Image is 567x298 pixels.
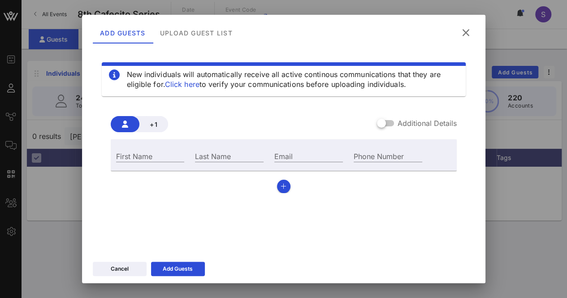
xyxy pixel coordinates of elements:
[398,119,457,128] label: Additional Details
[127,69,459,89] div: New individuals will automatically receive all active continous communications that they are elig...
[93,262,147,276] button: Cancel
[139,116,168,132] button: +1
[163,264,193,273] div: Add Guests
[151,262,205,276] button: Add Guests
[147,121,161,128] span: +1
[93,22,153,43] div: Add Guests
[152,22,239,43] div: Upload Guest List
[165,80,199,89] a: Click here
[111,264,129,273] div: Cancel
